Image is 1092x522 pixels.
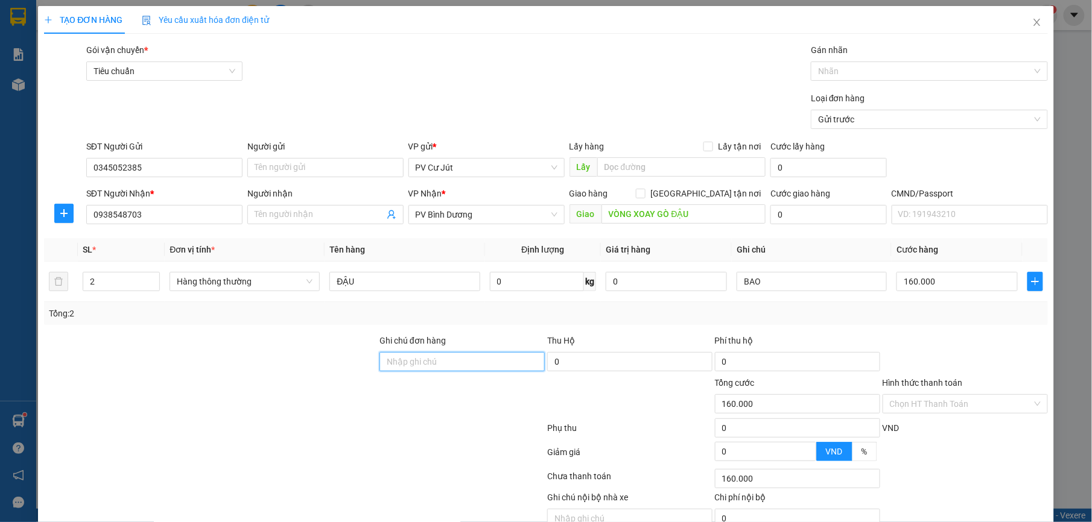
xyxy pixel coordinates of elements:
[770,189,830,198] label: Cước giao hàng
[1032,17,1042,27] span: close
[379,336,446,345] label: Ghi chú đơn hàng
[83,245,92,254] span: SL
[546,470,714,491] div: Chưa thanh toán
[54,204,74,223] button: plus
[602,204,766,224] input: Dọc đường
[49,272,68,291] button: delete
[818,110,1040,128] span: Gửi trước
[521,245,564,254] span: Định lượng
[770,205,886,224] input: Cước giao hàng
[770,158,886,177] input: Cước lấy hàng
[715,491,880,509] div: Chi phí nội bộ
[547,336,575,345] span: Thu Hộ
[247,140,404,153] div: Người gửi
[570,142,605,151] span: Lấy hàng
[177,272,313,291] span: Hàng thông thường
[142,15,269,25] span: Yêu cầu xuất hóa đơn điện tử
[12,27,28,57] img: logo
[115,54,170,63] span: 09:34:27 [DATE]
[811,93,865,103] label: Loại đơn hàng
[122,45,170,54] span: CJ08250195
[546,445,714,467] div: Giảm giá
[416,159,557,177] span: PV Cư Jút
[42,72,140,81] strong: BIÊN NHẬN GỬI HÀNG HOÁ
[94,62,235,80] span: Tiêu chuẩn
[1028,277,1043,286] span: plus
[737,272,887,291] input: Ghi Chú
[31,19,98,64] strong: CÔNG TY TNHH [GEOGRAPHIC_DATA] 214 QL13 - P.26 - Q.BÌNH THẠNH - TP HCM 1900888606
[170,245,215,254] span: Đơn vị tính
[44,16,52,24] span: plus
[570,204,602,224] span: Giao
[770,142,825,151] label: Cước lấy hàng
[86,140,243,153] div: SĐT Người Gửi
[44,15,122,25] span: TẠO ĐƠN HÀNG
[416,206,557,224] span: PV Bình Dương
[811,45,848,55] label: Gán nhãn
[892,187,1048,200] div: CMND/Passport
[715,334,880,352] div: Phí thu hộ
[86,45,148,55] span: Gói vận chuyển
[49,307,422,320] div: Tổng: 2
[606,272,727,291] input: 0
[247,187,404,200] div: Người nhận
[387,210,396,219] span: user-add
[408,140,565,153] div: VP gửi
[570,189,608,198] span: Giao hàng
[41,84,68,91] span: PV Cư Jút
[883,423,900,433] span: VND
[12,84,25,101] span: Nơi gửi:
[92,84,112,101] span: Nơi nhận:
[646,187,766,200] span: [GEOGRAPHIC_DATA] tận nơi
[329,272,480,291] input: VD: Bàn, Ghế
[142,16,151,25] img: icon
[55,209,73,218] span: plus
[862,447,868,456] span: %
[379,352,545,371] input: Ghi chú đơn hàng
[713,140,766,153] span: Lấy tận nơi
[408,189,442,198] span: VP Nhận
[570,157,597,177] span: Lấy
[883,378,963,388] label: Hình thức thanh toán
[584,272,596,291] span: kg
[1027,272,1043,291] button: plus
[547,491,713,509] div: Ghi chú nội bộ nhà xe
[86,187,243,200] div: SĐT Người Nhận
[732,238,892,262] th: Ghi chú
[606,245,650,254] span: Giá trị hàng
[897,245,938,254] span: Cước hàng
[329,245,365,254] span: Tên hàng
[715,378,755,388] span: Tổng cước
[826,447,843,456] span: VND
[546,421,714,442] div: Phụ thu
[597,157,766,177] input: Dọc đường
[1020,6,1054,40] button: Close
